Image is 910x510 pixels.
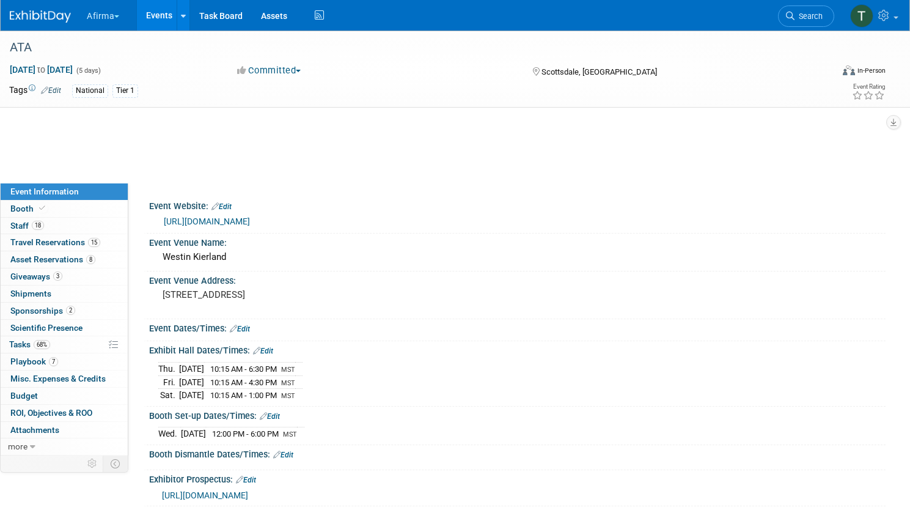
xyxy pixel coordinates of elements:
a: more [1,438,128,455]
img: Taylor Sebesta [850,4,873,28]
a: Tasks68% [1,336,128,353]
span: Playbook [10,357,58,366]
a: [URL][DOMAIN_NAME] [164,216,250,226]
img: Format-Inperson.png [843,65,855,75]
div: Event Venue Name: [149,234,886,249]
td: Sat. [158,389,179,402]
td: [DATE] [179,389,204,402]
span: 7 [49,357,58,366]
a: Giveaways3 [1,268,128,285]
a: Edit [273,451,293,459]
span: Booth [10,204,48,213]
span: 18 [32,221,44,230]
div: Event Venue Address: [149,272,886,287]
a: Edit [236,476,256,484]
td: Tags [9,84,61,98]
div: Event Website: [149,197,886,213]
div: Westin Kierland [158,248,876,267]
span: 12:00 PM - 6:00 PM [212,429,279,438]
td: Personalize Event Tab Strip [82,456,103,471]
div: Booth Dismantle Dates/Times: [149,445,886,461]
a: Edit [41,86,61,95]
span: 10:15 AM - 6:30 PM [210,364,277,374]
a: Edit [253,347,273,355]
div: In-Person [857,66,886,75]
td: [DATE] [179,375,204,389]
a: Edit [230,325,250,333]
span: Sponsorships [10,306,75,316]
div: Exhibit Hall Dates/Times: [149,341,886,357]
span: Travel Reservations [10,237,100,247]
span: to [35,65,47,75]
a: Edit [260,412,280,421]
span: 68% [34,340,50,349]
a: ROI, Objectives & ROO [1,405,128,421]
a: Travel Reservations15 [1,234,128,251]
span: Misc. Expenses & Credits [10,374,106,383]
span: Scientific Presence [10,323,83,333]
td: [DATE] [179,362,204,375]
a: Budget [1,388,128,404]
a: Playbook7 [1,353,128,370]
span: Asset Reservations [10,254,95,264]
td: Fri. [158,375,179,389]
span: 15 [88,238,100,247]
span: MST [281,366,295,374]
span: Event Information [10,187,79,196]
div: National [72,84,108,97]
pre: [STREET_ADDRESS] [163,289,442,300]
td: Toggle Event Tabs [103,456,128,471]
a: [URL][DOMAIN_NAME] [162,490,248,500]
span: Tasks [9,339,50,349]
div: Event Format [755,64,886,82]
div: Event Rating [852,84,885,90]
span: Attachments [10,425,59,435]
div: ATA [6,37,811,59]
span: Staff [10,221,44,231]
span: 10:15 AM - 4:30 PM [210,378,277,387]
span: MST [281,379,295,387]
span: 3 [53,272,62,281]
span: Search [794,12,823,21]
a: Asset Reservations8 [1,251,128,268]
span: Budget [10,391,38,401]
a: Scientific Presence [1,320,128,336]
span: more [8,442,28,451]
i: Booth reservation complete [39,205,45,212]
a: Misc. Expenses & Credits [1,371,128,387]
div: Booth Set-up Dates/Times: [149,407,886,423]
a: Edit [211,202,232,211]
span: [DATE] [DATE] [9,64,73,75]
td: [DATE] [181,427,206,440]
span: 2 [66,306,75,315]
span: ROI, Objectives & ROO [10,408,92,418]
span: 8 [86,255,95,264]
a: Search [778,6,834,27]
span: Scottsdale, [GEOGRAPHIC_DATA] [541,67,657,76]
a: Event Information [1,183,128,200]
div: Exhibitor Prospectus: [149,470,886,486]
td: Wed. [158,427,181,440]
td: Thu. [158,362,179,375]
span: MST [281,392,295,400]
a: Booth [1,201,128,217]
span: MST [283,431,297,438]
a: Shipments [1,286,128,302]
div: Event Dates/Times: [149,319,886,335]
span: Giveaways [10,272,62,281]
a: Attachments [1,422,128,438]
a: Staff18 [1,218,128,234]
a: Sponsorships2 [1,303,128,319]
button: Committed [233,64,306,77]
img: ExhibitDay [10,10,71,23]
span: Shipments [10,289,51,298]
span: (5 days) [75,67,101,75]
span: 10:15 AM - 1:00 PM [210,391,277,400]
div: Tier 1 [112,84,138,97]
